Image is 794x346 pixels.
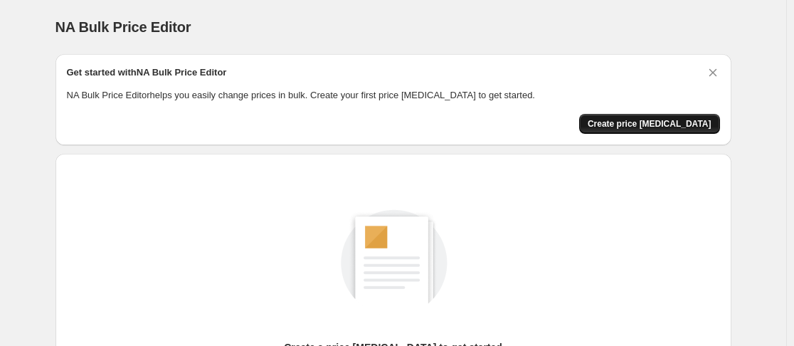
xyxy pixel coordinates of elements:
span: Create price [MEDICAL_DATA] [588,118,711,130]
h2: Get started with NA Bulk Price Editor [67,65,227,80]
p: NA Bulk Price Editor helps you easily change prices in bulk. Create your first price [MEDICAL_DAT... [67,88,720,103]
button: Create price change job [579,114,720,134]
span: NA Bulk Price Editor [55,19,191,35]
button: Dismiss card [706,65,720,80]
